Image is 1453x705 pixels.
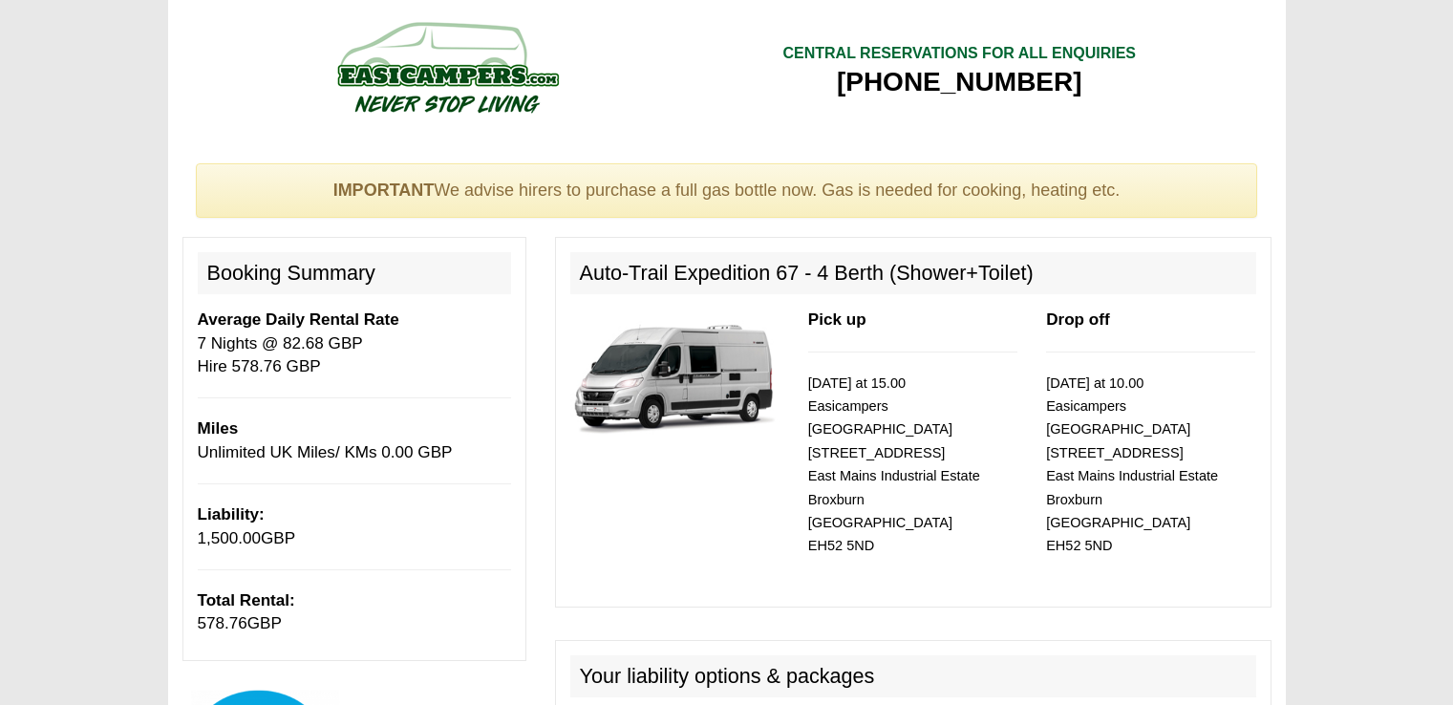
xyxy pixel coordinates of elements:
[198,591,295,609] b: Total Rental:
[198,529,262,547] span: 1,500.00
[570,252,1256,294] h2: Auto-Trail Expedition 67 - 4 Berth (Shower+Toilet)
[808,375,980,554] small: [DATE] at 15.00 Easicampers [GEOGRAPHIC_DATA] [STREET_ADDRESS] East Mains Industrial Estate Broxb...
[1046,310,1109,329] b: Drop off
[198,310,399,329] b: Average Daily Rental Rate
[782,43,1136,65] div: CENTRAL RESERVATIONS FOR ALL ENQUIRIES
[570,309,780,443] img: 337.jpg
[266,14,629,119] img: campers-checkout-logo.png
[198,309,511,378] p: 7 Nights @ 82.68 GBP Hire 578.76 GBP
[198,614,247,632] span: 578.76
[196,163,1258,219] div: We advise hirers to purchase a full gas bottle now. Gas is needed for cooking, heating etc.
[198,589,511,636] p: GBP
[782,65,1136,99] div: [PHONE_NUMBER]
[198,252,511,294] h2: Booking Summary
[1046,375,1218,554] small: [DATE] at 10.00 Easicampers [GEOGRAPHIC_DATA] [STREET_ADDRESS] East Mains Industrial Estate Broxb...
[198,505,265,523] b: Liability:
[333,181,435,200] strong: IMPORTANT
[198,503,511,550] p: GBP
[198,417,511,464] p: Unlimited UK Miles/ KMs 0.00 GBP
[570,655,1256,697] h2: Your liability options & packages
[808,310,866,329] b: Pick up
[198,419,239,438] b: Miles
